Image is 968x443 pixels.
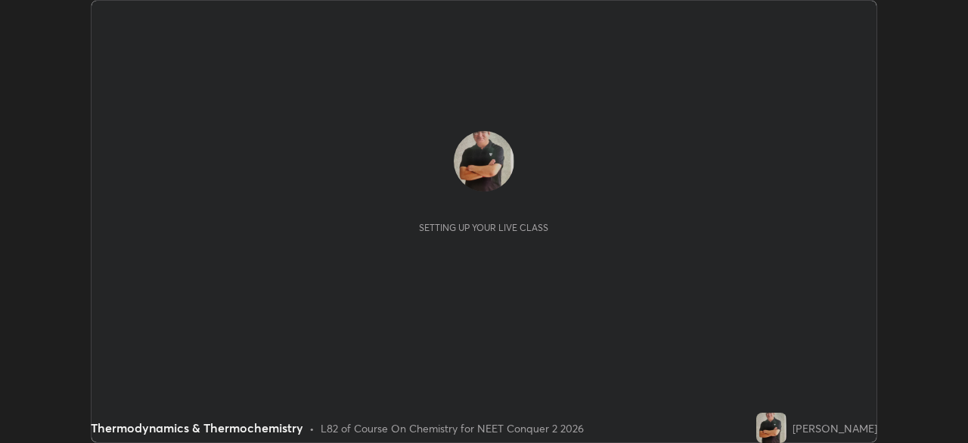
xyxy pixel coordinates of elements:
img: e6ef48b7254d46eb90a707ca23a8ca9d.jpg [756,413,786,443]
div: Thermodynamics & Thermochemistry [91,419,303,437]
div: Setting up your live class [419,222,548,233]
div: L82 of Course On Chemistry for NEET Conquer 2 2026 [321,420,584,436]
div: • [309,420,315,436]
img: e6ef48b7254d46eb90a707ca23a8ca9d.jpg [454,131,514,192]
div: [PERSON_NAME] [793,420,877,436]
